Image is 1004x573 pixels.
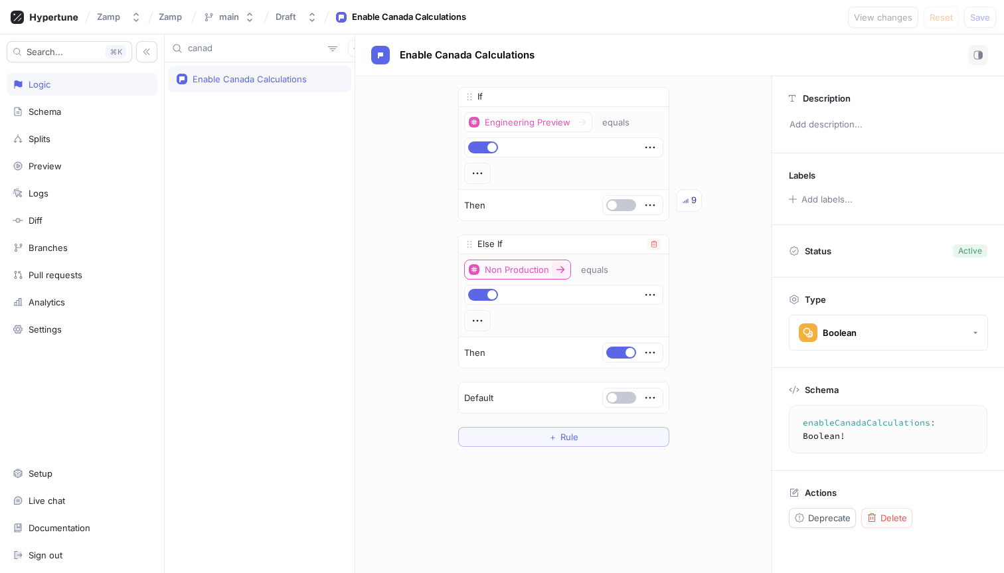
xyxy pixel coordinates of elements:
div: Settings [29,324,62,335]
span: Search... [27,48,63,56]
div: 9 [691,194,697,207]
div: Analytics [29,297,65,307]
span: Enable Canada Calculations [400,50,535,60]
input: Search... [188,42,323,55]
button: Boolean [789,315,988,351]
button: Deprecate [789,508,856,528]
div: Active [958,245,982,257]
button: ＋Rule [458,427,669,447]
div: Boolean [823,327,857,339]
button: Zamp [92,6,147,28]
a: Documentation [7,517,157,539]
div: Logs [29,188,48,199]
div: Splits [29,133,50,144]
button: Reset [924,7,959,28]
p: Status [805,242,831,260]
div: main [219,11,239,23]
p: Type [805,294,826,305]
p: Else If [477,238,503,251]
span: ＋ [548,433,557,441]
p: Then [464,347,485,360]
p: Then [464,199,485,212]
div: Add labels... [801,195,853,204]
div: Pull requests [29,270,82,280]
button: Non Production [464,260,571,280]
p: Schema [805,384,839,395]
div: Schema [29,106,61,117]
div: Preview [29,161,62,171]
div: Enable Canada Calculations [352,11,466,24]
p: Add description... [784,114,993,136]
span: Zamp [159,12,182,21]
span: Rule [560,433,578,441]
p: Actions [805,487,837,498]
button: Save [964,7,996,28]
div: Enable Canada Calculations [193,74,307,84]
button: Engineering Preview [464,112,592,132]
button: View changes [848,7,918,28]
button: Delete [861,508,912,528]
div: equals [581,264,608,276]
div: Live chat [29,495,65,506]
div: Sign out [29,550,62,560]
div: Diff [29,215,42,226]
div: equals [602,117,629,128]
button: main [198,6,260,28]
div: Engineering Preview [485,117,570,128]
p: Description [803,93,851,104]
button: Add labels... [784,191,856,208]
span: Save [970,13,990,21]
span: Deprecate [808,514,851,522]
div: Non Production [485,264,549,276]
button: Draft [270,6,323,28]
button: equals [575,260,627,280]
span: Reset [930,13,953,21]
span: View changes [854,13,912,21]
div: Setup [29,468,52,479]
button: Search...K [7,41,132,62]
button: equals [596,112,649,132]
div: K [106,45,126,58]
p: Default [464,392,493,405]
div: Documentation [29,523,90,533]
div: Branches [29,242,68,253]
span: Delete [880,514,907,522]
div: Zamp [97,11,120,23]
textarea: enableCanadaCalculations: Boolean! [795,411,987,448]
div: Draft [276,11,296,23]
p: Labels [789,170,815,181]
p: If [477,90,483,104]
div: Logic [29,79,50,90]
